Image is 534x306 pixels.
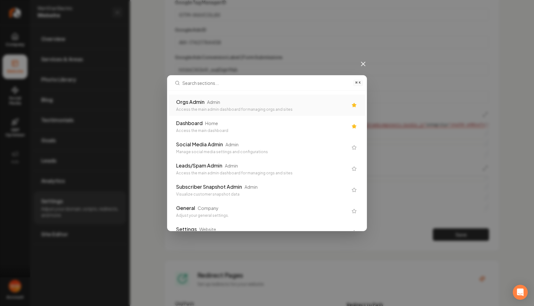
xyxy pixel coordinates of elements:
[176,213,348,218] div: Adjust your general settings.
[176,162,222,169] div: Leads/Spam Admin
[225,141,239,148] div: Admin
[225,163,238,169] div: Admin
[205,120,218,126] div: Home
[207,99,220,105] div: Admin
[176,98,205,106] div: Orgs Admin
[245,184,258,190] div: Admin
[176,171,348,176] div: Access the main admin dashboard for managing orgs and sites
[513,285,528,300] div: Open Intercom Messenger
[176,192,348,197] div: Visualize customer snapshot data
[176,226,197,233] div: Settings
[176,141,223,148] div: Social Media Admin
[167,91,367,231] div: Search sections...
[176,119,203,127] div: Dashboard
[176,204,195,212] div: General
[176,107,348,112] div: Access the main admin dashboard for managing orgs and sites
[176,149,348,154] div: Manage social media settings and configurations
[198,205,219,211] div: Company
[176,183,242,191] div: Subscriber Snapshot Admin
[182,75,349,90] input: Search sections...
[176,128,348,133] div: Access the main dashboard
[199,226,216,232] div: Website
